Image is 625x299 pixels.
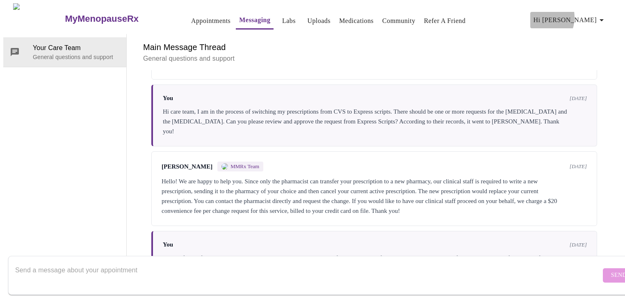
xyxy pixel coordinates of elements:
span: Hi [PERSON_NAME] [534,14,607,26]
button: Refer a Friend [421,13,469,29]
span: You [163,241,173,248]
span: You [163,95,173,102]
span: Your Care Team [33,43,120,53]
button: Uploads [304,13,334,29]
span: [DATE] [570,95,587,102]
span: [PERSON_NAME] [162,163,212,170]
button: Labs [276,13,302,29]
div: Your Care TeamGeneral questions and support [3,37,126,67]
a: Community [382,15,415,27]
a: Refer a Friend [424,15,466,27]
button: Appointments [188,13,234,29]
img: MMRX [221,163,228,170]
a: Appointments [191,15,230,27]
a: Uploads [307,15,331,27]
img: MyMenopauseRx Logo [13,3,64,34]
span: [DATE] [570,163,587,170]
button: Hi [PERSON_NAME] [530,12,610,28]
a: Messaging [239,14,270,26]
p: General questions and support [33,53,120,61]
h3: MyMenopauseRx [65,14,139,24]
div: Hello! We are happy to help you. Since only the pharmacist can transfer your prescription to a ne... [162,176,587,216]
a: MyMenopauseRx [64,5,171,33]
p: General questions and support [143,54,605,64]
a: Medications [339,15,374,27]
a: Labs [282,15,296,27]
h6: Main Message Thread [143,41,605,54]
span: MMRx Team [230,163,259,170]
button: Messaging [236,12,274,30]
button: Community [379,13,419,29]
span: [DATE] [570,242,587,248]
button: Medications [336,13,377,29]
div: Hi care team, I am in the process of switching my prescriptions from CVS to Express scripts. Ther... [163,107,587,136]
textarea: Send a message about your appointment [15,262,601,288]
